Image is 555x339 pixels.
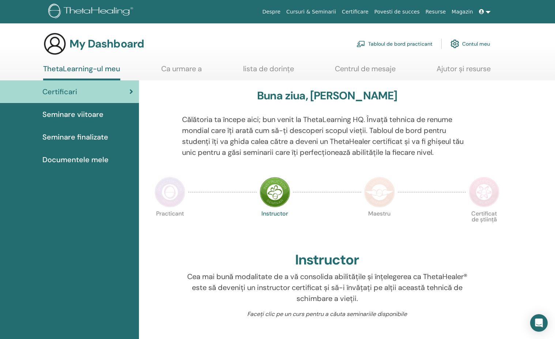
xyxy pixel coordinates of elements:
[339,5,371,19] a: Certificare
[69,37,144,50] h3: My Dashboard
[469,211,499,241] p: Certificat de știință
[42,132,108,142] span: Seminare finalizate
[371,5,423,19] a: Povesti de succes
[295,252,359,268] h2: Instructor
[182,310,472,319] p: Faceți clic pe un curs pentru a căuta seminariile disponibile
[182,114,472,158] p: Călătoria ta începe aici; bun venit la ThetaLearning HQ. Învață tehnica de renume mondial care îț...
[437,64,491,79] a: Ajutor și resurse
[257,89,397,102] h3: Buna ziua, [PERSON_NAME]
[423,5,449,19] a: Resurse
[155,177,185,207] img: Practitioner
[260,177,290,207] img: Instructor
[182,271,472,304] p: Cea mai bună modalitate de a vă consolida abilitățile și înțelegerea ca ThetaHealer® este să deve...
[48,4,136,20] img: logo.png
[450,38,459,50] img: cog.svg
[283,5,339,19] a: Cursuri & Seminarii
[469,177,499,207] img: Certificate of Science
[335,64,396,79] a: Centrul de mesaje
[43,64,120,80] a: ThetaLearning-ul meu
[42,86,77,97] span: Certificari
[364,211,395,241] p: Maestru
[356,41,365,47] img: chalkboard-teacher.svg
[356,36,433,52] a: Tabloul de bord practicant
[43,32,67,56] img: generic-user-icon.jpg
[42,154,109,165] span: Documentele mele
[42,109,103,120] span: Seminare viitoare
[161,64,202,79] a: Ca urmare a
[155,211,185,241] p: Practicant
[243,64,294,79] a: lista de dorințe
[364,177,395,207] img: Master
[530,314,548,332] div: Open Intercom Messenger
[260,211,290,241] p: Instructor
[259,5,283,19] a: Despre
[450,36,490,52] a: Contul meu
[449,5,476,19] a: Magazin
